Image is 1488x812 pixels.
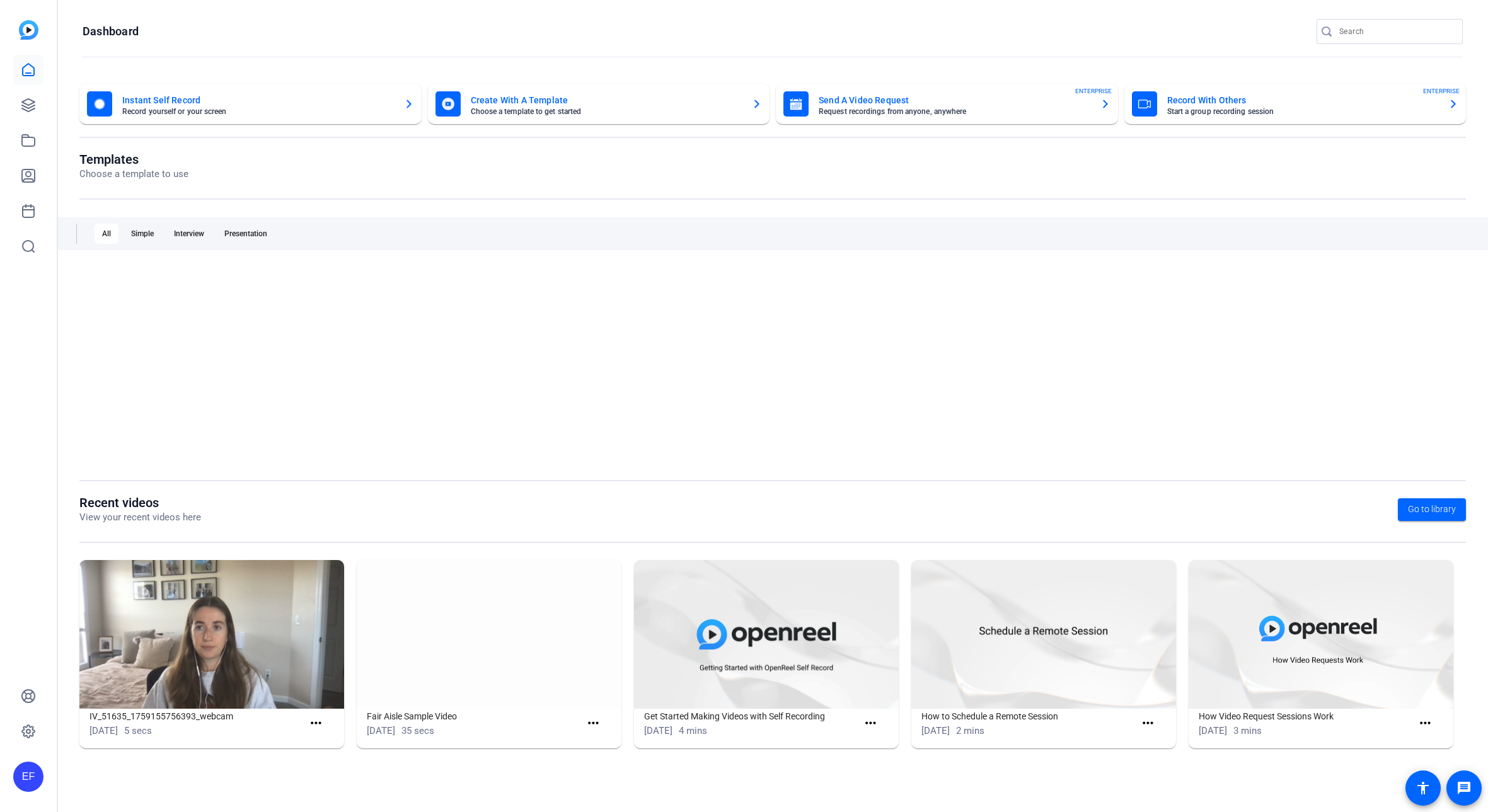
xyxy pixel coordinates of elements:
h1: IV_51635_1759155756393_webcam [89,709,303,724]
span: 3 mins [1233,725,1262,736]
button: Send A Video RequestRequest recordings from anyone, anywhereENTERPRISE [776,84,1118,124]
span: [DATE] [644,725,672,736]
a: Go to library [1398,498,1466,521]
span: ENTERPRISE [1423,86,1460,96]
span: 4 mins [679,725,707,736]
div: Interview [166,224,212,244]
mat-card-title: Create With A Template [471,93,742,108]
img: Get Started Making Videos with Self Recording [634,560,899,709]
img: Fair Aisle Sample Video [357,560,621,709]
span: 5 secs [124,725,152,736]
p: Choose a template to use [79,167,188,181]
h1: Templates [79,152,188,167]
span: [DATE] [1199,725,1227,736]
h1: Get Started Making Videos with Self Recording [644,709,858,724]
mat-icon: more_horiz [585,716,601,731]
mat-icon: accessibility [1416,781,1431,796]
mat-card-subtitle: Choose a template to get started [471,108,742,115]
button: Record With OthersStart a group recording sessionENTERPRISE [1124,84,1467,124]
div: All [95,224,118,244]
h1: Fair Aisle Sample Video [367,709,580,724]
span: [DATE] [367,725,395,736]
span: 35 secs [401,725,434,736]
button: Instant Self RecordRecord yourself or your screen [79,84,422,124]
div: Presentation [217,224,275,244]
div: Simple [124,224,161,244]
mat-card-title: Record With Others [1167,93,1439,108]
mat-icon: more_horiz [308,716,324,731]
mat-icon: more_horiz [863,716,879,731]
span: Go to library [1408,503,1456,516]
div: EF [13,762,43,792]
mat-card-subtitle: Request recordings from anyone, anywhere [819,108,1090,115]
h1: Recent videos [79,495,201,510]
span: [DATE] [89,725,118,736]
mat-card-subtitle: Record yourself or your screen [122,108,394,115]
input: Search [1339,24,1453,39]
span: [DATE] [921,725,950,736]
img: How to Schedule a Remote Session [911,560,1176,709]
span: 2 mins [956,725,984,736]
mat-icon: more_horiz [1417,716,1433,731]
img: IV_51635_1759155756393_webcam [79,560,344,709]
mat-card-subtitle: Start a group recording session [1167,108,1439,115]
span: ENTERPRISE [1075,86,1112,96]
mat-icon: more_horiz [1140,716,1156,731]
h1: How Video Request Sessions Work [1199,709,1412,724]
mat-card-title: Instant Self Record [122,93,394,108]
mat-icon: message [1456,781,1472,796]
img: blue-gradient.svg [19,20,38,40]
h1: How to Schedule a Remote Session [921,709,1135,724]
p: View your recent videos here [79,510,201,525]
button: Create With A TemplateChoose a template to get started [428,84,770,124]
mat-card-title: Send A Video Request [819,93,1090,108]
h1: Dashboard [83,24,139,39]
img: How Video Request Sessions Work [1189,560,1453,709]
